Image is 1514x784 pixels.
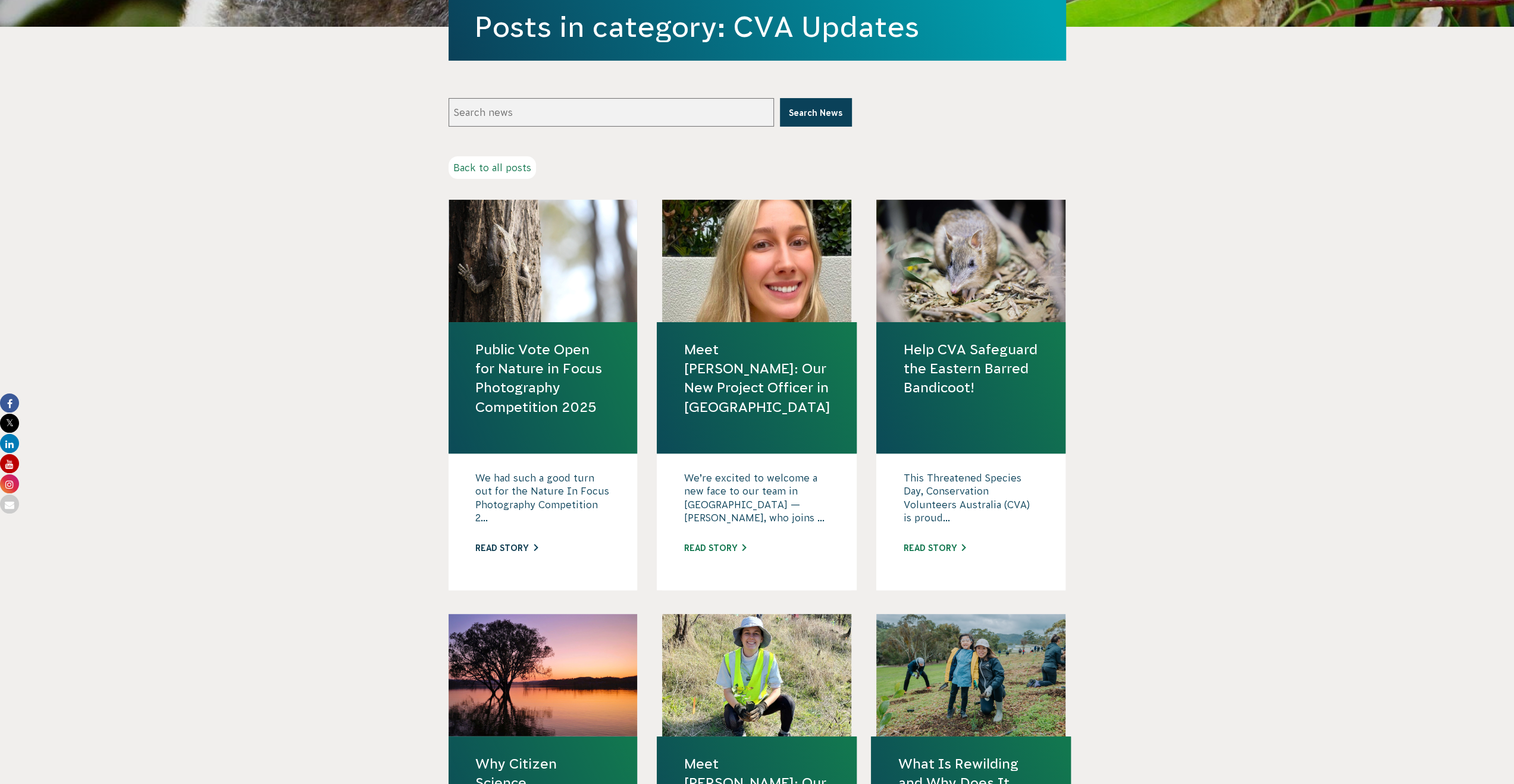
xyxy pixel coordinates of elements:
[780,98,852,127] button: Search News
[449,156,536,179] a: Back to all posts
[903,543,966,553] a: Read story
[475,11,1040,43] h1: Posts in category: CVA Updates
[903,340,1039,398] a: Help CVA Safeguard the Eastern Barred Bandicoot!
[903,471,1039,531] p: This Threatened Species Day, Conservation Volunteers Australia (CVA) is proud...
[684,471,830,531] p: We’re excited to welcome a new face to our team in [GEOGRAPHIC_DATA] — [PERSON_NAME], who joins ...
[475,543,538,553] a: Read story
[475,471,611,531] p: We had such a good turn out for the Nature In Focus Photography Competition 2...
[449,98,774,127] input: Search news
[684,543,746,553] a: Read story
[684,340,830,417] a: Meet [PERSON_NAME]: Our New Project Officer in [GEOGRAPHIC_DATA]
[475,340,611,417] a: Public Vote Open for Nature in Focus Photography Competition 2025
